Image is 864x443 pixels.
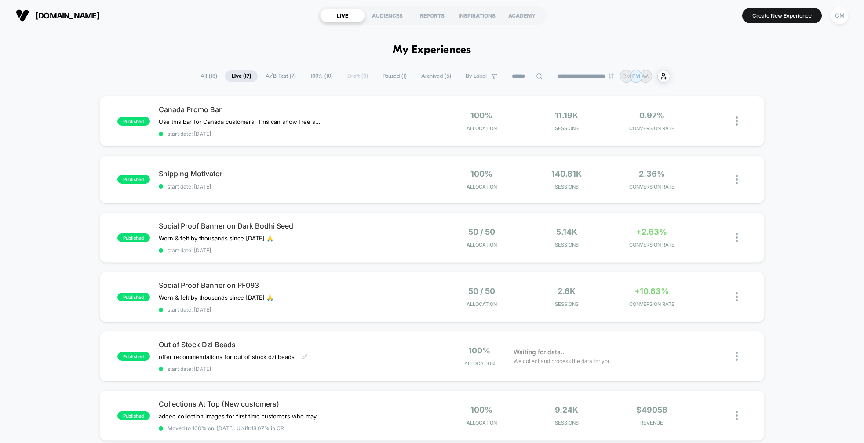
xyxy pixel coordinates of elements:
[499,8,544,22] div: ACADEMY
[736,233,738,242] img: close
[159,221,432,230] span: Social Proof Banner on Dark Bodhi Seed
[117,175,150,184] span: published
[415,70,458,82] span: Archived ( 5 )
[376,70,413,82] span: Paused ( 1 )
[159,105,432,114] span: Canada Promo Bar
[611,301,692,307] span: CONVERSION RATE
[117,233,150,242] span: published
[470,169,492,178] span: 100%
[365,8,410,22] div: AUDIENCES
[555,111,578,120] span: 11.19k
[159,353,295,360] span: offer recommendations for out of stock dzi beads
[736,175,738,184] img: close
[467,242,497,248] span: Allocation
[117,293,150,301] span: published
[514,357,611,365] span: We collect and process the data for you
[13,8,102,22] button: [DOMAIN_NAME]
[467,420,497,426] span: Allocation
[168,425,284,432] span: Moved to 100% on: [DATE] . Uplift: 18.07% in CR
[159,340,432,349] span: Out of Stock Dzi Beads
[117,117,150,126] span: published
[393,44,471,57] h1: My Experiences
[159,399,432,408] span: Collections At Top (New customers)
[609,73,614,79] img: end
[468,227,495,236] span: 50 / 50
[558,287,576,296] span: 2.6k
[611,420,692,426] span: REVENUE
[828,7,851,25] button: CM
[159,294,273,301] span: Worn & felt by thousands since [DATE] 🙏
[526,184,607,190] span: Sessions
[159,413,322,420] span: added collection images for first time customers who may have trouble navigating the site or know...
[159,281,432,290] span: Social Proof Banner on PF093
[736,116,738,126] img: close
[736,292,738,301] img: close
[259,70,303,82] span: A/B Test ( 7 )
[467,301,497,307] span: Allocation
[611,242,692,248] span: CONVERSION RATE
[555,405,578,414] span: 9.24k
[467,184,497,190] span: Allocation
[468,346,490,355] span: 100%
[470,405,492,414] span: 100%
[455,8,499,22] div: INSPIRATIONS
[736,352,738,361] img: close
[159,306,432,313] span: start date: [DATE]
[551,169,582,178] span: 140.81k
[831,7,848,24] div: CM
[556,227,577,236] span: 5.14k
[159,183,432,190] span: start date: [DATE]
[742,8,822,23] button: Create New Experience
[470,111,492,120] span: 100%
[159,131,432,137] span: start date: [DATE]
[526,242,607,248] span: Sessions
[514,347,566,357] span: Waiting for data...
[159,169,432,178] span: Shipping Motivator
[159,118,322,125] span: Use this bar for Canada customers. This can show free shipping or add another "experience" along ...
[634,287,669,296] span: +10.63%
[159,247,432,254] span: start date: [DATE]
[159,235,273,242] span: Worn & felt by thousands since [DATE] 🙏
[36,11,99,20] span: [DOMAIN_NAME]
[320,8,365,22] div: LIVE
[622,73,631,80] p: CM
[639,111,664,120] span: 0.97%
[466,73,487,80] span: By Label
[225,70,258,82] span: Live ( 17 )
[194,70,224,82] span: All ( 18 )
[611,184,692,190] span: CONVERSION RATE
[410,8,455,22] div: REPORTS
[632,73,640,80] p: EM
[117,411,150,420] span: published
[636,227,667,236] span: +2.63%
[639,169,665,178] span: 2.36%
[526,125,607,131] span: Sessions
[117,352,150,361] span: published
[468,287,495,296] span: 50 / 50
[611,125,692,131] span: CONVERSION RATE
[636,405,667,414] span: $49058
[642,73,650,80] p: AW
[467,125,497,131] span: Allocation
[159,366,432,372] span: start date: [DATE]
[736,411,738,420] img: close
[464,360,495,367] span: Allocation
[526,420,607,426] span: Sessions
[526,301,607,307] span: Sessions
[304,70,339,82] span: 100% ( 10 )
[16,9,29,22] img: Visually logo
